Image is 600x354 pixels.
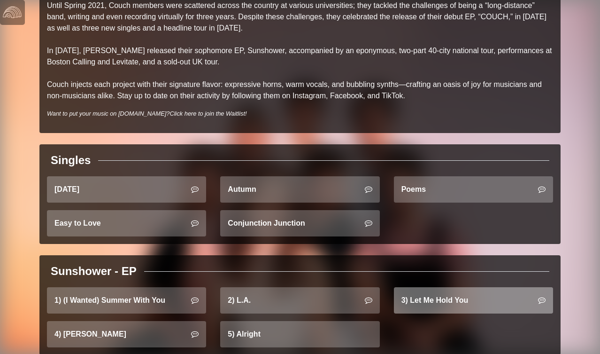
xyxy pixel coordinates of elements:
a: 4) [PERSON_NAME] [47,321,206,347]
div: Singles [51,152,91,169]
div: Sunshower - EP [51,263,137,280]
a: Autumn [220,176,379,203]
a: Click here to join the Waitlist! [169,110,246,117]
a: [DATE] [47,176,206,203]
i: Want to put your music on [DOMAIN_NAME]? [47,110,247,117]
a: 1) (I Wanted) Summer With You [47,287,206,314]
a: Poems [394,176,553,203]
a: 3) Let Me Hold You [394,287,553,314]
a: Easy to Love [47,210,206,236]
a: 5) Alright [220,321,379,347]
a: 2) L.A. [220,287,379,314]
a: Conjunction Junction [220,210,379,236]
img: logo-white-4c48a5e4bebecaebe01ca5a9d34031cfd3d4ef9ae749242e8c4bf12ef99f53e8.png [3,3,22,22]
